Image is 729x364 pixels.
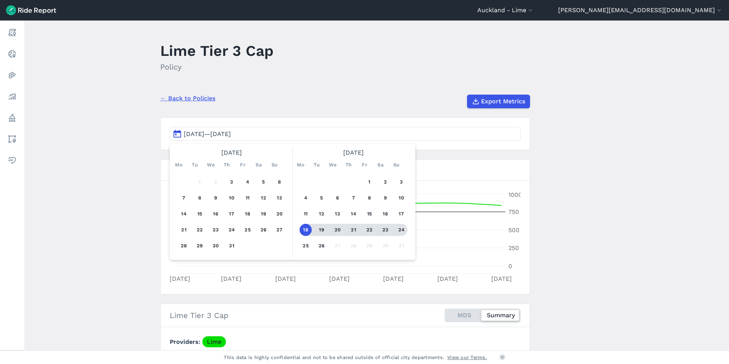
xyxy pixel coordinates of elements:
[184,130,231,138] span: [DATE]—[DATE]
[477,6,534,15] button: Auckland - Lime
[210,208,222,220] button: 16
[327,159,339,171] div: We
[170,310,229,321] h2: Lime Tier 3 Cap
[5,90,19,103] a: Analyze
[363,176,376,188] button: 1
[5,111,19,125] a: Policy
[390,159,402,171] div: Su
[508,263,512,270] tspan: 0
[5,47,19,61] a: Realtime
[170,127,521,141] button: [DATE]—[DATE]
[316,192,328,204] button: 5
[178,208,190,220] button: 14
[273,192,286,204] button: 13
[331,240,344,252] button: 27
[178,240,190,252] button: 28
[160,94,215,103] a: ← Back to Policies
[316,224,328,236] button: 19
[316,208,328,220] button: 12
[395,240,407,252] button: 31
[342,159,355,171] div: Th
[241,224,254,236] button: 25
[395,192,407,204] button: 10
[173,147,290,159] div: [DATE]
[226,224,238,236] button: 24
[237,159,249,171] div: Fr
[437,275,458,282] tspan: [DATE]
[347,240,360,252] button: 28
[300,208,312,220] button: 11
[447,354,487,361] a: View our Terms.
[331,192,344,204] button: 6
[508,191,522,198] tspan: 1000
[316,240,328,252] button: 26
[226,240,238,252] button: 31
[395,208,407,220] button: 17
[481,97,525,106] span: Export Metrics
[311,159,323,171] div: Tu
[395,224,407,236] button: 24
[379,176,391,188] button: 2
[252,159,265,171] div: Sa
[467,95,530,108] button: Export Metrics
[210,240,222,252] button: 30
[210,176,222,188] button: 2
[295,147,412,159] div: [DATE]
[241,208,254,220] button: 18
[257,192,270,204] button: 12
[205,159,217,171] div: We
[241,192,254,204] button: 11
[379,192,391,204] button: 9
[178,224,190,236] button: 21
[194,240,206,252] button: 29
[508,244,519,252] tspan: 250
[5,154,19,167] a: Health
[226,176,238,188] button: 3
[194,224,206,236] button: 22
[5,132,19,146] a: Areas
[273,208,286,220] button: 20
[194,192,206,204] button: 8
[173,159,185,171] div: Mo
[194,208,206,220] button: 15
[221,159,233,171] div: Th
[331,224,344,236] button: 20
[329,275,350,282] tspan: [DATE]
[257,224,270,236] button: 26
[347,224,360,236] button: 21
[363,240,376,252] button: 29
[210,224,222,236] button: 23
[383,275,404,282] tspan: [DATE]
[257,176,270,188] button: 5
[363,192,376,204] button: 8
[363,224,376,236] button: 22
[379,224,391,236] button: 23
[221,275,241,282] tspan: [DATE]
[6,5,56,15] img: Ride Report
[275,275,296,282] tspan: [DATE]
[241,176,254,188] button: 4
[160,61,273,73] h2: Policy
[379,208,391,220] button: 16
[161,160,530,181] h3: Compliance for Lime Tier 3 Cap
[491,275,512,282] tspan: [DATE]
[347,192,360,204] button: 7
[374,159,387,171] div: Sa
[194,176,206,188] button: 1
[331,208,344,220] button: 13
[347,208,360,220] button: 14
[170,275,190,282] tspan: [DATE]
[5,26,19,40] a: Report
[358,159,371,171] div: Fr
[210,192,222,204] button: 9
[170,338,202,345] span: Providers
[300,192,312,204] button: 4
[189,159,201,171] div: Tu
[273,224,286,236] button: 27
[5,68,19,82] a: Heatmaps
[273,176,286,188] button: 6
[226,192,238,204] button: 10
[257,208,270,220] button: 19
[558,6,723,15] button: [PERSON_NAME][EMAIL_ADDRESS][DOMAIN_NAME]
[226,208,238,220] button: 17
